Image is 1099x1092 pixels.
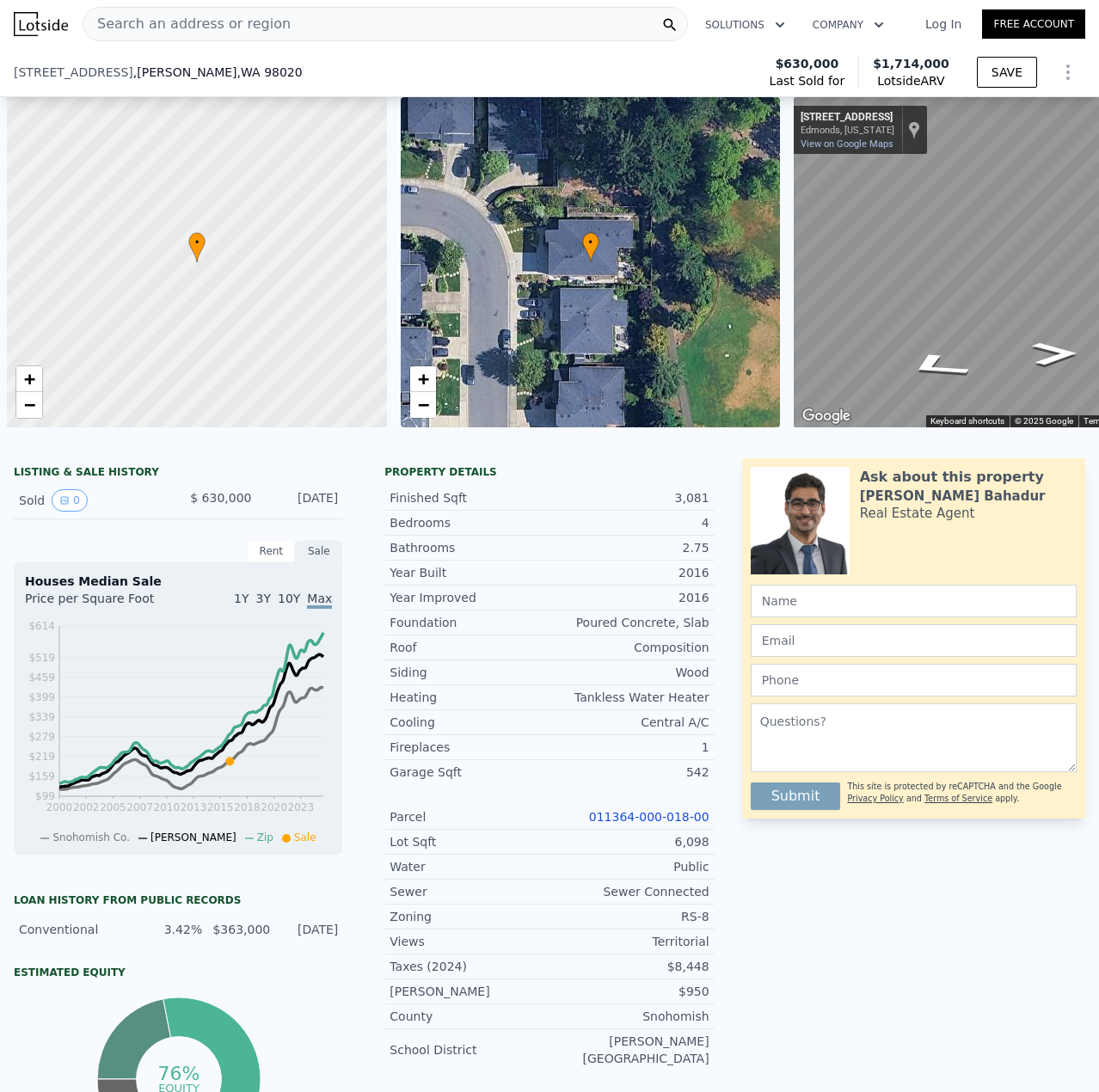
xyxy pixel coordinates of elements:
span: • [582,235,599,250]
span: 1Y [234,592,249,605]
span: + [24,368,35,390]
div: $950 [549,983,709,1000]
div: RS-8 [549,908,709,925]
div: Cooling [390,714,549,731]
div: 542 [549,764,709,781]
div: Water [390,858,549,875]
a: View on Google Maps [801,138,893,150]
div: [DATE] [280,921,338,938]
a: Free Account [982,9,1085,39]
div: Tankless Water Heater [549,689,709,706]
div: Ask about this property [860,467,1044,488]
div: • [188,232,206,262]
tspan: $279 [28,731,55,743]
button: SAVE [977,57,1037,88]
tspan: $219 [28,751,55,763]
tspan: 76% [157,1063,200,1084]
tspan: $99 [35,790,55,802]
div: Estimated Equity [14,966,343,979]
a: Show location on map [908,120,920,139]
a: Zoom in [410,366,436,392]
div: Price per Square Foot [25,590,179,617]
div: Sewer [390,883,549,900]
span: − [417,394,428,415]
div: Parcel [390,808,549,825]
div: 3,081 [549,489,709,506]
div: Roof [390,639,549,656]
div: Composition [549,639,709,656]
a: Open this area in Google Maps (opens a new window) [798,405,855,427]
a: 011364-000-018-00 [589,810,709,824]
div: [PERSON_NAME] [390,983,549,1000]
img: Google [798,405,855,427]
span: Lotside ARV [873,72,949,89]
div: Bathrooms [390,539,549,556]
tspan: 2018 [234,801,261,813]
div: Territorial [549,933,709,950]
tspan: 2013 [181,801,207,813]
tspan: $159 [28,770,55,782]
input: Phone [751,664,1077,696]
div: Sewer Connected [549,883,709,900]
div: $363,000 [212,921,270,938]
span: 3Y [256,592,271,605]
div: Views [390,933,549,950]
span: + [417,368,428,390]
div: 1 [549,739,709,756]
div: Lot Sqft [390,833,549,850]
tspan: $459 [28,672,55,684]
div: Snohomish [549,1008,709,1025]
span: • [188,235,206,250]
div: [PERSON_NAME] Bahadur [860,488,1046,505]
div: Heating [390,689,549,706]
button: Keyboard shortcuts [930,415,1004,427]
div: • [582,232,599,262]
a: Zoom in [16,366,42,392]
div: Conventional [19,921,134,938]
tspan: 2005 [100,801,126,813]
button: Solutions [691,9,799,40]
div: Rent [247,540,295,562]
div: Edmonds, [US_STATE] [801,125,894,136]
span: 10Y [278,592,300,605]
div: Year Improved [390,589,549,606]
img: Lotside [14,12,68,36]
tspan: 2010 [154,801,181,813]
span: , [PERSON_NAME] [133,64,303,81]
tspan: $614 [28,620,55,632]
div: Year Built [390,564,549,581]
div: Sale [295,540,343,562]
button: Submit [751,782,841,810]
a: Terms of Service [924,794,992,803]
div: Finished Sqft [390,489,549,506]
button: View historical data [52,489,88,512]
div: Real Estate Agent [860,505,975,522]
button: Company [799,9,898,40]
input: Name [751,585,1077,617]
span: Max [307,592,332,609]
div: Sold [19,489,165,512]
span: © 2025 Google [1015,416,1073,426]
div: Wood [549,664,709,681]
div: Garage Sqft [390,764,549,781]
div: Bedrooms [390,514,549,531]
span: Search an address or region [83,14,291,34]
div: [DATE] [265,489,338,512]
div: Central A/C [549,714,709,731]
div: 6,098 [549,833,709,850]
div: Poured Concrete, Slab [549,614,709,631]
span: [PERSON_NAME] [150,831,236,844]
tspan: $399 [28,691,55,703]
div: [STREET_ADDRESS] [801,111,894,125]
div: 4 [549,514,709,531]
div: Public [549,858,709,875]
a: Privacy Policy [847,794,903,803]
div: Houses Median Sale [25,573,332,590]
span: , WA 98020 [237,65,303,79]
div: School District [390,1041,549,1058]
div: 3.42% [144,921,202,938]
input: Email [751,624,1077,657]
tspan: 2002 [73,801,100,813]
span: Sale [294,831,316,844]
div: County [390,1008,549,1025]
